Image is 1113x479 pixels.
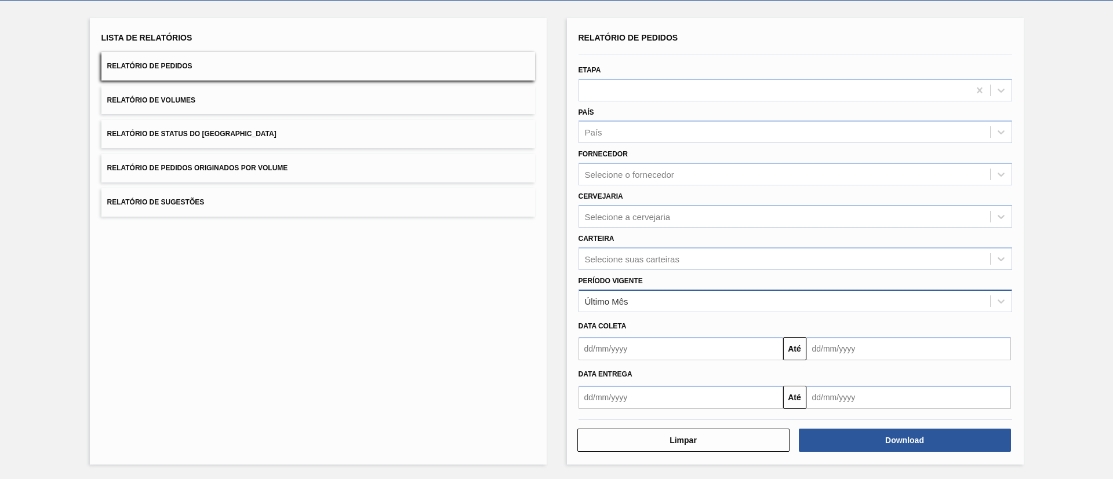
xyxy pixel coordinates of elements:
button: Relatório de Pedidos Originados por Volume [101,154,535,182]
span: Data coleta [579,322,627,330]
button: Relatório de Status do [GEOGRAPHIC_DATA] [101,120,535,148]
label: Cervejaria [579,192,623,200]
button: Relatório de Volumes [101,86,535,115]
button: Download [799,429,1011,452]
label: Período Vigente [579,277,643,285]
button: Até [783,337,806,360]
button: Relatório de Pedidos [101,52,535,81]
span: Data entrega [579,370,632,378]
span: Relatório de Sugestões [107,198,205,206]
label: Carteira [579,235,614,243]
span: Relatório de Pedidos Originados por Volume [107,164,288,172]
span: Relatório de Pedidos [107,62,192,70]
label: País [579,108,594,116]
div: Selecione o fornecedor [585,170,674,180]
button: Até [783,386,806,409]
input: dd/mm/yyyy [579,337,783,360]
input: dd/mm/yyyy [806,386,1011,409]
span: Relatório de Status do [GEOGRAPHIC_DATA] [107,130,277,138]
label: Etapa [579,66,601,74]
span: Relatório de Pedidos [579,33,678,42]
div: Selecione a cervejaria [585,211,671,221]
div: País [585,127,602,137]
button: Relatório de Sugestões [101,188,535,217]
input: dd/mm/yyyy [579,386,783,409]
button: Limpar [577,429,790,452]
label: Fornecedor [579,150,628,158]
span: Relatório de Volumes [107,96,195,104]
div: Último Mês [585,296,628,306]
input: dd/mm/yyyy [806,337,1011,360]
span: Lista de Relatórios [101,33,192,42]
div: Selecione suas carteiras [585,254,679,264]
